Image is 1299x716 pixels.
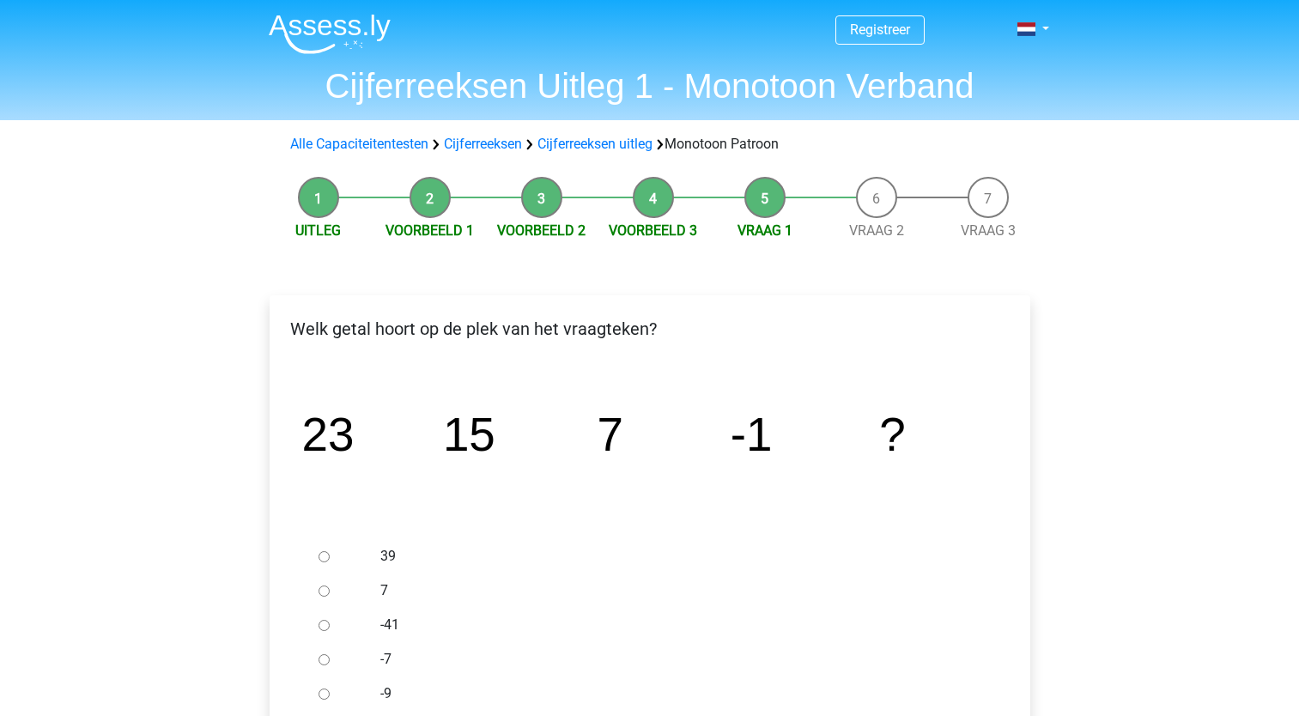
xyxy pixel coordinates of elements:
div: Monotoon Patroon [283,134,1017,155]
a: Voorbeeld 1 [385,222,474,239]
a: Vraag 3 [961,222,1016,239]
label: -7 [380,649,974,670]
a: Vraag 2 [849,222,904,239]
label: -9 [380,683,974,704]
a: Uitleg [295,222,341,239]
a: Voorbeeld 2 [497,222,586,239]
img: Assessly [269,14,391,54]
a: Cijferreeksen uitleg [537,136,653,152]
a: Vraag 1 [738,222,792,239]
label: 7 [380,580,974,601]
tspan: -1 [730,408,772,461]
a: Alle Capaciteitentesten [290,136,428,152]
a: Voorbeeld 3 [609,222,697,239]
tspan: ? [879,408,905,461]
a: Cijferreeksen [444,136,522,152]
label: 39 [380,546,974,567]
tspan: 7 [597,408,622,461]
tspan: 23 [301,408,354,461]
h1: Cijferreeksen Uitleg 1 - Monotoon Verband [255,65,1045,106]
tspan: 15 [442,408,495,461]
p: Welk getal hoort op de plek van het vraagteken? [283,316,1017,342]
label: -41 [380,615,974,635]
a: Registreer [850,21,910,38]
